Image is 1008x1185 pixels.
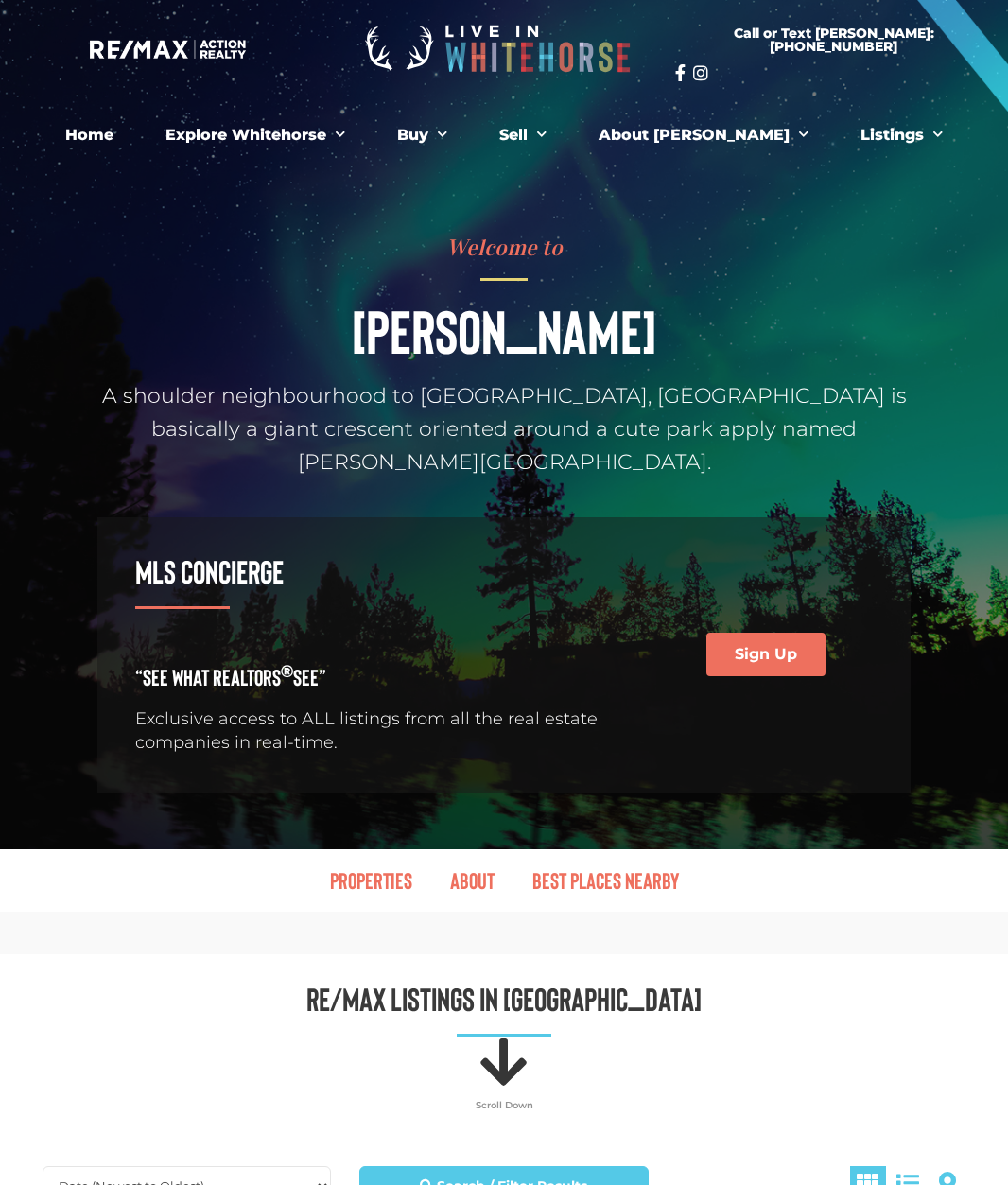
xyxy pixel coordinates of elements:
[706,633,826,676] a: Sign Up
[51,116,128,154] a: Home
[19,116,989,154] nav: Menu
[281,660,293,681] sup: ®
[28,983,980,1015] h3: Re/Max listings in [GEOGRAPHIC_DATA]
[97,300,911,360] h1: [PERSON_NAME]
[383,116,461,154] a: Buy
[135,555,640,587] h3: MLS Concierge
[311,859,431,902] a: Properties
[431,859,513,902] a: About
[698,26,969,53] span: Call or Text [PERSON_NAME]: [PHONE_NUMBER]
[151,116,359,154] a: Explore Whitehorse
[135,666,640,688] h4: “See What REALTORS See”
[846,116,957,154] a: Listings
[735,647,797,662] span: Sign Up
[513,859,698,902] a: Best Places Nearby
[97,379,911,479] p: A shoulder neighbourhood to [GEOGRAPHIC_DATA], [GEOGRAPHIC_DATA] is basically a giant crescent or...
[485,116,561,154] a: Sell
[584,116,823,154] a: About [PERSON_NAME]
[9,859,999,902] nav: Menu
[675,15,992,64] a: Call or Text [PERSON_NAME]: [PHONE_NUMBER]
[97,236,911,259] h4: Welcome to
[135,707,640,755] p: Exclusive access to ALL listings from all the real estate companies in real-time.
